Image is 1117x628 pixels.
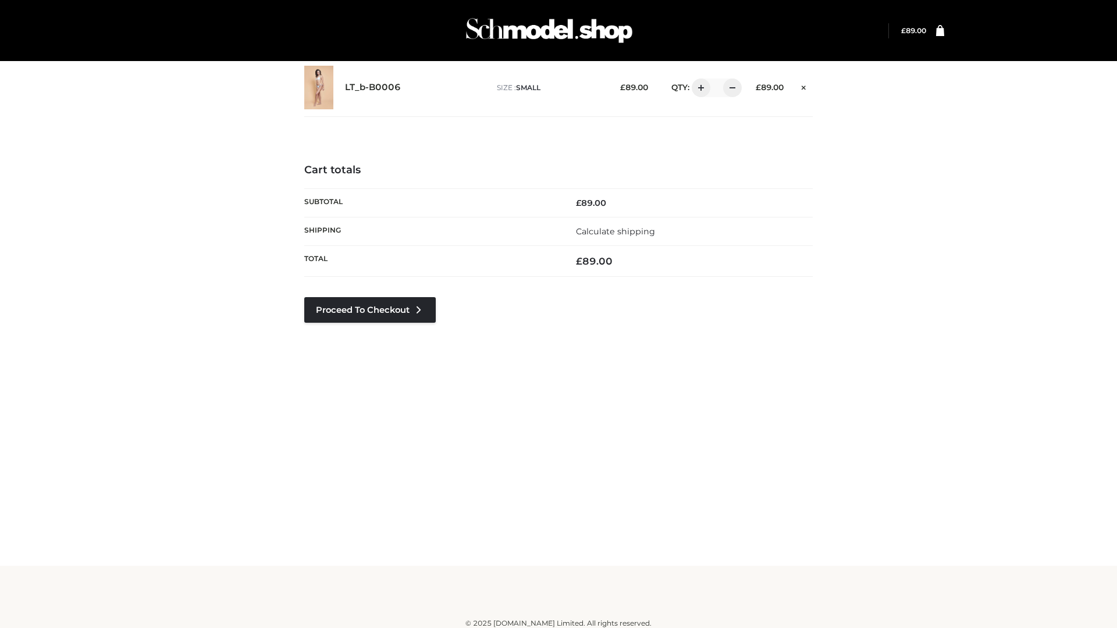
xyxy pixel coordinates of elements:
th: Shipping [304,217,558,245]
span: £ [576,198,581,208]
a: Proceed to Checkout [304,297,436,323]
span: £ [576,255,582,267]
bdi: 89.00 [756,83,784,92]
span: SMALL [516,83,540,92]
bdi: 89.00 [620,83,648,92]
bdi: 89.00 [576,198,606,208]
bdi: 89.00 [576,255,613,267]
th: Subtotal [304,188,558,217]
a: Calculate shipping [576,226,655,237]
p: size : [497,83,602,93]
th: Total [304,246,558,277]
span: £ [756,83,761,92]
span: £ [620,83,625,92]
h4: Cart totals [304,164,813,177]
div: QTY: [660,78,738,97]
bdi: 89.00 [901,26,926,35]
img: Schmodel Admin 964 [462,8,636,53]
a: LT_b-B0006 [345,82,401,93]
span: £ [901,26,906,35]
a: £89.00 [901,26,926,35]
a: Remove this item [795,78,813,94]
